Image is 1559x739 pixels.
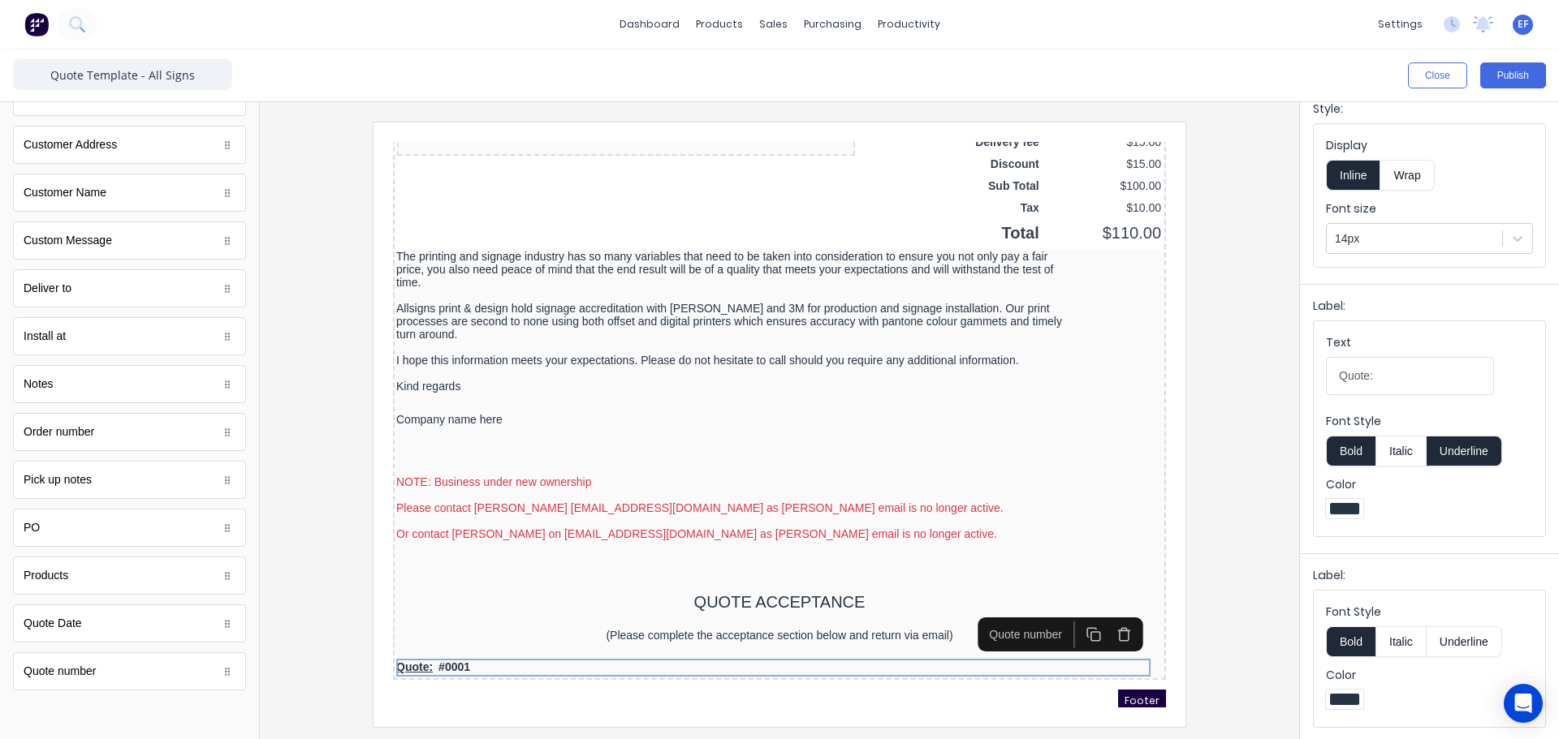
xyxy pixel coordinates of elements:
[1326,160,1380,191] button: Inline
[13,509,246,547] div: PO
[1427,436,1502,466] button: Underline
[1326,200,1533,217] label: Font size
[1313,567,1546,590] div: Label:
[1326,604,1533,620] label: Font Style
[1370,12,1431,37] div: settings
[688,12,751,37] div: products
[24,423,94,440] div: Order number
[1326,436,1375,466] button: Bold
[1313,298,1546,320] div: Label:
[1427,626,1502,657] button: Underline
[1326,476,1533,492] label: Color
[725,548,773,570] span: Footer
[1313,101,1546,123] div: Style:
[1326,413,1533,429] label: Font Style
[13,269,246,307] div: Deliver to
[1326,667,1533,683] label: Color
[796,12,870,37] div: purchasing
[1480,62,1546,88] button: Publish
[716,479,746,505] button: Delete
[3,108,770,251] div: The printing and signage industry has so many variables that need to be taken into consideration ...
[24,136,117,153] div: Customer Address
[3,333,770,398] div: NOTE: Business under new ownershipPlease contact [PERSON_NAME] [EMAIL_ADDRESS][DOMAIN_NAME] as [P...
[24,663,97,680] div: Quote number
[1326,334,1494,357] div: Text
[1326,357,1494,395] input: Text
[13,461,246,499] div: Pick up notes
[24,184,106,201] div: Customer Name
[24,471,92,488] div: Pick up notes
[24,232,112,249] div: Custom Message
[24,376,54,393] div: Notes
[3,517,770,535] div: Quote:#0001
[24,567,68,584] div: Products
[1375,436,1427,466] button: Italic
[13,604,246,642] div: Quote Date
[589,483,676,501] div: Quote number
[1380,160,1434,191] button: Wrap
[13,221,246,260] div: Custom Message
[1518,17,1528,32] span: EF
[24,328,66,345] div: Install at
[1504,684,1543,723] div: Open Intercom Messenger
[3,487,770,501] div: (Please complete the acceptance section below and return via email)
[13,556,246,595] div: Products
[13,174,246,212] div: Customer Name
[3,270,770,285] div: Company name here
[24,12,49,37] img: Factory
[13,652,246,690] div: Quote number
[13,413,246,451] div: Order number
[1326,626,1375,657] button: Bold
[685,479,715,505] button: Duplicate
[751,12,796,37] div: sales
[13,317,246,355] div: Install at
[24,280,71,297] div: Deliver to
[13,58,232,91] input: Enter template name here
[24,615,82,632] div: Quote Date
[24,519,40,536] div: PO
[1375,626,1427,657] button: Italic
[13,126,246,164] div: Customer Address
[3,450,770,470] div: QUOTE ACCEPTANCE
[1408,62,1467,88] button: Close
[1326,137,1533,153] label: Display
[870,12,948,37] div: productivity
[611,12,688,37] a: dashboard
[13,365,246,403] div: Notes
